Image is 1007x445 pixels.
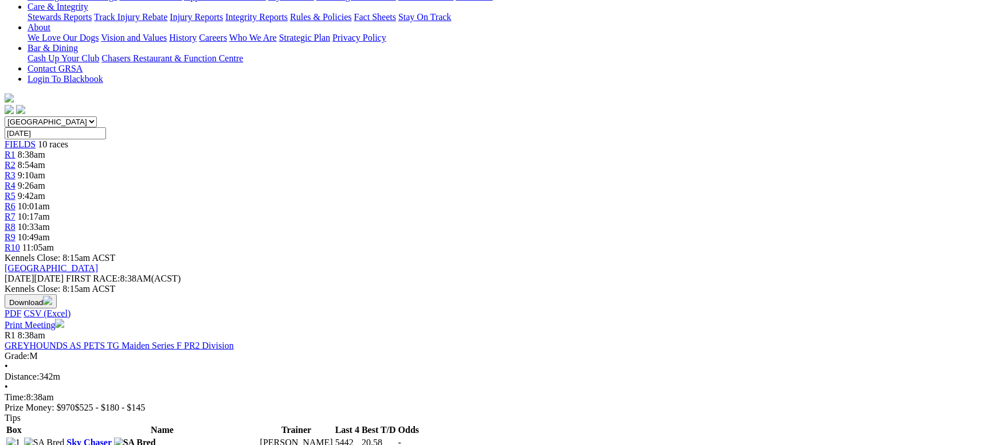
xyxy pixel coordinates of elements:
[5,320,64,330] a: Print Meeting
[260,424,334,436] th: Trainer
[28,12,92,22] a: Stewards Reports
[38,139,68,149] span: 10 races
[5,392,26,402] span: Time:
[170,12,223,22] a: Injury Reports
[5,351,30,361] span: Grade:
[354,12,396,22] a: Fact Sheets
[361,424,397,436] th: Best T/D
[18,170,45,180] span: 9:10am
[18,222,50,232] span: 10:33am
[5,284,1002,294] div: Kennels Close: 8:15am ACST
[18,150,45,159] span: 8:38am
[5,274,34,283] span: [DATE]
[5,372,39,381] span: Distance:
[28,53,99,63] a: Cash Up Your Club
[5,127,106,139] input: Select date
[5,160,15,170] a: R2
[5,232,15,242] a: R9
[28,43,78,53] a: Bar & Dining
[225,12,288,22] a: Integrity Reports
[101,53,243,63] a: Chasers Restaurant & Function Centre
[18,330,45,340] span: 8:38am
[5,253,115,263] span: Kennels Close: 8:15am ACST
[18,201,50,211] span: 10:01am
[28,33,1002,43] div: About
[23,309,70,318] a: CSV (Excel)
[5,93,14,103] img: logo-grsa-white.png
[101,33,167,42] a: Vision and Values
[55,319,64,328] img: printer.svg
[5,274,64,283] span: [DATE]
[18,191,45,201] span: 9:42am
[66,424,258,436] th: Name
[18,212,50,221] span: 10:17am
[279,33,330,42] a: Strategic Plan
[28,74,103,84] a: Login To Blackbook
[18,181,45,190] span: 9:26am
[229,33,277,42] a: Who We Are
[5,191,15,201] a: R5
[5,361,8,371] span: •
[5,382,8,392] span: •
[335,424,360,436] th: Last 4
[5,372,1002,382] div: 342m
[28,22,50,32] a: About
[398,424,420,436] th: Odds
[28,64,83,73] a: Contact GRSA
[199,33,227,42] a: Careers
[5,413,21,423] span: Tips
[5,201,15,211] a: R6
[5,150,15,159] a: R1
[66,274,120,283] span: FIRST RACE:
[398,12,451,22] a: Stay On Track
[16,105,25,114] img: twitter.svg
[28,33,99,42] a: We Love Our Dogs
[5,309,21,318] a: PDF
[18,160,45,170] span: 8:54am
[43,296,52,305] img: download.svg
[332,33,386,42] a: Privacy Policy
[5,170,15,180] a: R3
[290,12,352,22] a: Rules & Policies
[94,12,167,22] a: Track Injury Rebate
[5,294,57,309] button: Download
[75,403,146,412] span: $525 - $180 - $145
[5,263,98,273] a: [GEOGRAPHIC_DATA]
[5,351,1002,361] div: M
[18,232,50,242] span: 10:49am
[5,403,1002,413] div: Prize Money: $970
[5,139,36,149] a: FIELDS
[5,105,14,114] img: facebook.svg
[5,222,15,232] a: R8
[5,341,234,350] a: GREYHOUNDS AS PETS TG Maiden Series F PR2 Division
[28,2,88,11] a: Care & Integrity
[22,243,54,252] span: 11:05am
[28,12,1002,22] div: Care & Integrity
[169,33,197,42] a: History
[5,212,15,221] a: R7
[28,53,1002,64] div: Bar & Dining
[5,330,15,340] span: R1
[66,274,181,283] span: 8:38AM(ACST)
[5,309,1002,319] div: Download
[5,181,15,190] a: R4
[5,243,20,252] a: R10
[6,425,22,435] span: Box
[5,392,1002,403] div: 8:38am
